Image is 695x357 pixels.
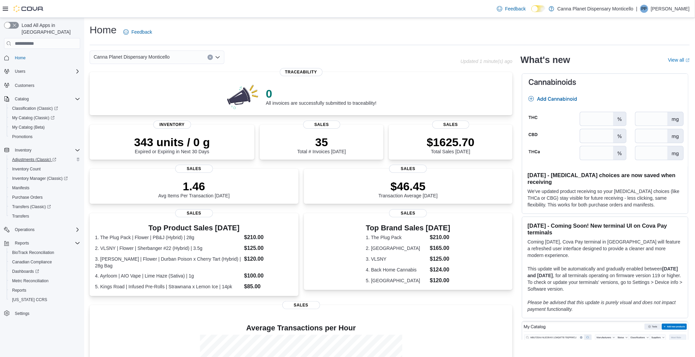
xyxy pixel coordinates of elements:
[282,301,320,309] span: Sales
[640,5,648,13] div: Parth Patel
[297,135,346,154] div: Total # Invoices [DATE]
[9,258,80,266] span: Canadian Compliance
[158,180,230,193] p: 1.46
[7,113,83,123] a: My Catalog (Classic)
[7,123,83,132] button: My Catalog (Beta)
[528,300,676,312] em: Please be advised that this update is purely visual and does not impact payment functionality.
[9,133,35,141] a: Promotions
[9,296,50,304] a: [US_STATE] CCRS
[1,53,83,63] button: Home
[12,185,29,191] span: Manifests
[9,184,80,192] span: Manifests
[520,55,570,65] h2: What's new
[9,193,45,201] a: Purchase Orders
[461,59,512,64] p: Updated 1 minute(s) ago
[366,234,427,241] dt: 1. The Plug Pack
[12,309,80,318] span: Settings
[95,245,242,252] dt: 2. VLSNY | Flower | Sherbanger #22 (Hybrid) | 3.5g
[505,5,526,12] span: Feedback
[7,174,83,183] a: Inventory Manager (Classic)
[208,55,213,60] button: Clear input
[9,174,80,183] span: Inventory Manager (Classic)
[12,176,68,181] span: Inventory Manager (Classic)
[1,145,83,155] button: Inventory
[12,269,39,274] span: Dashboards
[266,87,376,100] p: 0
[244,244,293,252] dd: $125.00
[153,121,191,129] span: Inventory
[303,121,340,129] span: Sales
[366,277,427,284] dt: 5. [GEOGRAPHIC_DATA]
[7,183,83,193] button: Manifests
[215,55,220,60] button: Open list of options
[134,135,210,154] div: Expired or Expiring in Next 30 Days
[1,225,83,234] button: Operations
[15,69,25,74] span: Users
[15,227,35,232] span: Operations
[9,184,32,192] a: Manifests
[12,259,52,265] span: Canadian Compliance
[12,95,80,103] span: Catalog
[12,54,28,62] a: Home
[12,54,80,62] span: Home
[95,256,242,269] dt: 3. [PERSON_NAME] | Flower | Durban Poison x Cherry Tart (Hybrid) | 28g Bag
[430,233,450,241] dd: $210.00
[9,104,80,112] span: Classification (Classic)
[244,283,293,291] dd: $85.00
[389,209,427,217] span: Sales
[528,222,683,236] h3: [DATE] - Coming Soon! New terminal UI on Cova Pay terminals
[12,288,26,293] span: Reports
[9,193,80,201] span: Purchase Orders
[15,240,29,246] span: Reports
[12,297,47,302] span: [US_STATE] CCRS
[7,212,83,221] button: Transfers
[9,114,80,122] span: My Catalog (Classic)
[7,267,83,276] a: Dashboards
[9,123,80,131] span: My Catalog (Beta)
[12,146,80,154] span: Inventory
[1,238,83,248] button: Reports
[13,5,44,12] img: Cova
[558,5,634,13] p: Canna Planet Dispensary Monticello
[15,55,26,61] span: Home
[528,188,683,208] p: We've updated product receiving so your [MEDICAL_DATA] choices (like THCa or CBG) stay visible fo...
[12,146,34,154] button: Inventory
[7,193,83,202] button: Purchase Orders
[366,266,427,273] dt: 4. Back Home Cannabis
[9,267,80,275] span: Dashboards
[9,249,57,257] a: BioTrack Reconciliation
[494,2,528,15] a: Feedback
[15,96,29,102] span: Catalog
[244,233,293,241] dd: $210.00
[175,165,213,173] span: Sales
[244,272,293,280] dd: $100.00
[430,255,450,263] dd: $125.00
[15,148,31,153] span: Inventory
[531,5,545,12] input: Dark Mode
[121,25,155,39] a: Feedback
[12,250,54,255] span: BioTrack Reconciliation
[528,172,683,185] h3: [DATE] - [MEDICAL_DATA] choices are now saved when receiving
[1,67,83,76] button: Users
[12,214,29,219] span: Transfers
[244,255,293,263] dd: $120.00
[266,87,376,106] div: All invoices are successfully submitted to traceability!
[131,29,152,35] span: Feedback
[430,266,450,274] dd: $124.00
[297,135,346,149] p: 35
[95,234,242,241] dt: 1. The Plug Pack | Flower | PB&J (Hybrid) | 28g
[366,256,427,262] dt: 3. VLSNY
[7,164,83,174] button: Inventory Count
[427,135,475,154] div: Total Sales [DATE]
[427,135,475,149] p: $1625.70
[7,104,83,113] a: Classification (Classic)
[9,156,80,164] span: Adjustments (Classic)
[12,67,80,75] span: Users
[12,195,43,200] span: Purchase Orders
[9,277,51,285] a: Metrc Reconciliation
[19,22,80,35] span: Load All Apps in [GEOGRAPHIC_DATA]
[9,286,29,294] a: Reports
[12,239,80,247] span: Reports
[9,258,55,266] a: Canadian Compliance
[430,244,450,252] dd: $165.00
